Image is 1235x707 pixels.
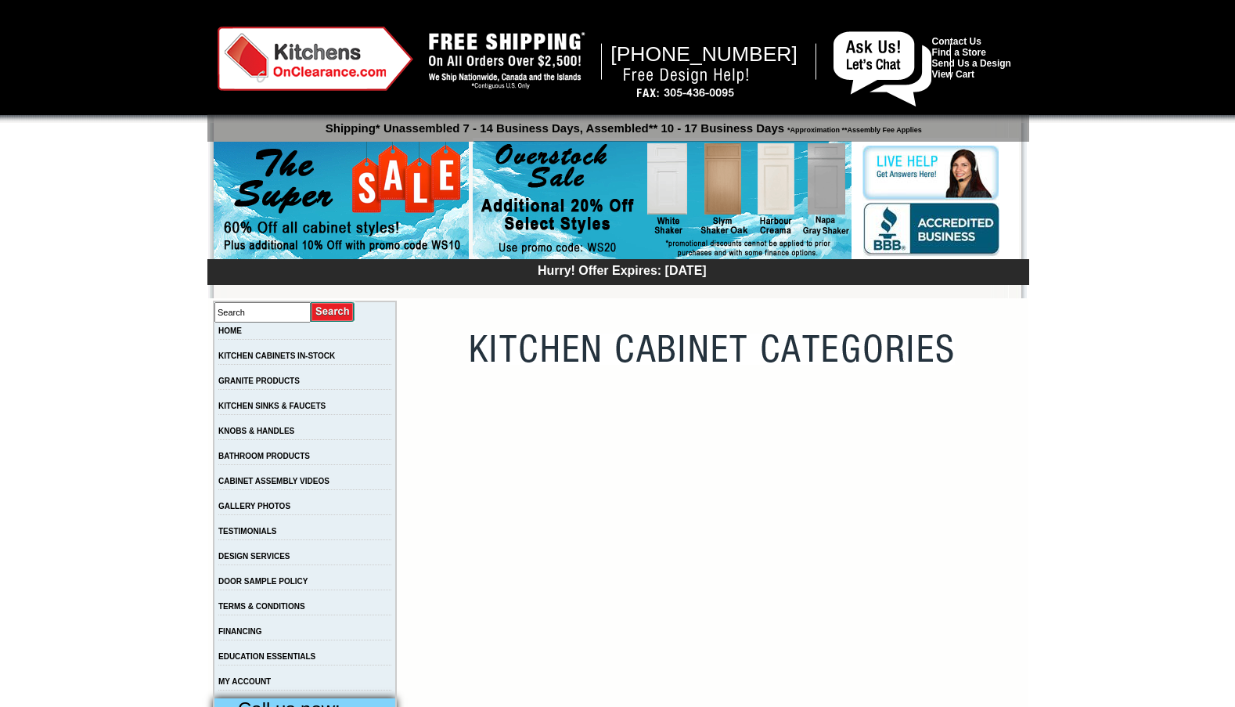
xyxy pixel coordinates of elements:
[218,602,305,611] a: TERMS & CONDITIONS
[784,122,922,134] span: *Approximation **Assembly Fee Applies
[218,552,290,561] a: DESIGN SERVICES
[218,377,300,385] a: GRANITE PRODUCTS
[218,477,329,485] a: CABINET ASSEMBLY VIDEOS
[218,502,290,510] a: GALLERY PHOTOS
[218,402,326,410] a: KITCHEN SINKS & FAUCETS
[218,527,276,536] a: TESTIMONIALS
[218,27,413,91] img: Kitchens on Clearance Logo
[932,36,981,47] a: Contact Us
[218,452,310,460] a: BATHROOM PRODUCTS
[218,352,335,360] a: KITCHEN CABINETS IN-STOCK
[218,627,262,636] a: FINANCING
[215,114,1029,135] p: Shipping* Unassembled 7 - 14 Business Days, Assembled** 10 - 17 Business Days
[218,677,271,686] a: MY ACCOUNT
[311,301,355,323] input: Submit
[215,262,1029,278] div: Hurry! Offer Expires: [DATE]
[218,427,294,435] a: KNOBS & HANDLES
[218,577,308,586] a: DOOR SAMPLE POLICY
[932,58,1011,69] a: Send Us a Design
[932,47,986,58] a: Find a Store
[932,69,974,80] a: View Cart
[218,326,242,335] a: HOME
[218,652,315,661] a: EDUCATION ESSENTIALS
[610,42,798,66] span: [PHONE_NUMBER]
